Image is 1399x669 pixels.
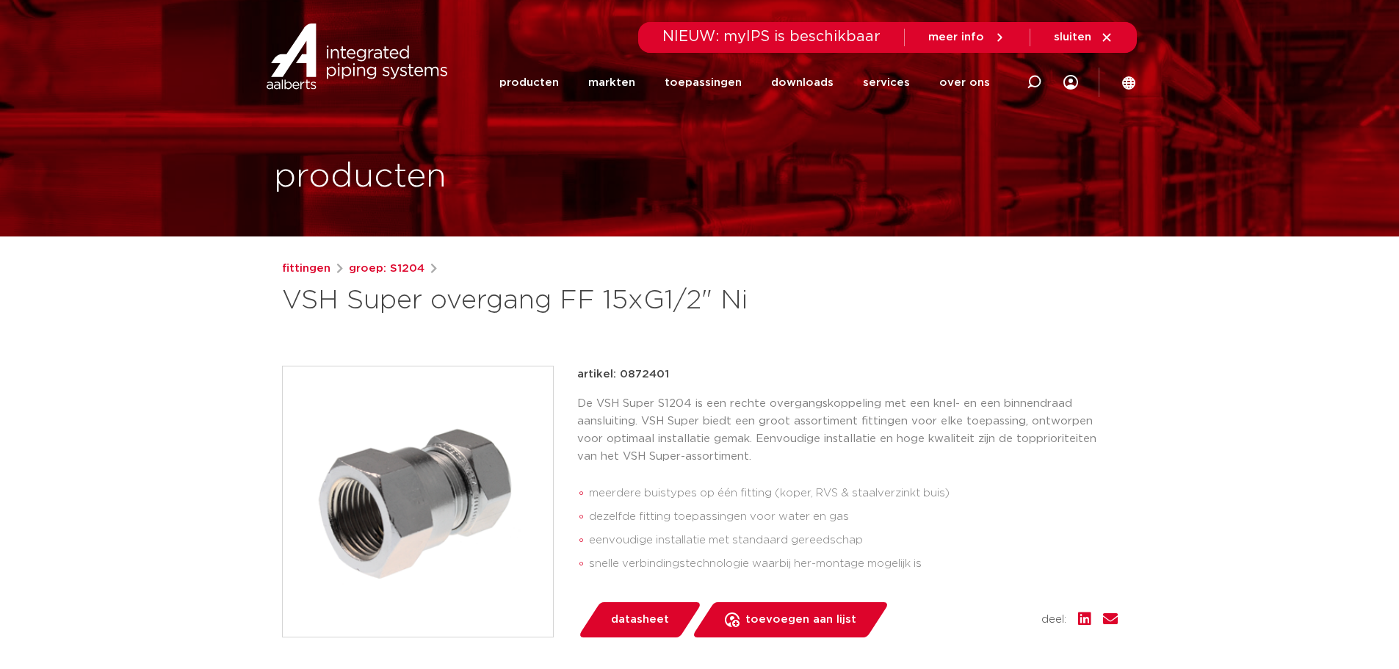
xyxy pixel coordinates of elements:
a: datasheet [577,602,702,637]
a: sluiten [1054,31,1113,44]
a: services [863,53,910,112]
li: eenvoudige installatie met standaard gereedschap [589,529,1118,552]
span: datasheet [611,608,669,632]
span: sluiten [1054,32,1091,43]
h1: producten [274,153,447,200]
li: dezelfde fitting toepassingen voor water en gas [589,505,1118,529]
a: markten [588,53,635,112]
div: my IPS [1063,53,1078,112]
p: De VSH Super S1204 is een rechte overgangskoppeling met een knel- en een binnendraad aansluiting.... [577,395,1118,466]
li: meerdere buistypes op één fitting (koper, RVS & staalverzinkt buis) [589,482,1118,505]
a: producten [499,53,559,112]
span: meer info [928,32,984,43]
a: fittingen [282,260,330,278]
span: toevoegen aan lijst [745,608,856,632]
nav: Menu [499,53,990,112]
a: downloads [771,53,834,112]
h1: VSH Super overgang FF 15xG1/2" Ni [282,283,834,319]
a: groep: S1204 [349,260,424,278]
span: NIEUW: myIPS is beschikbaar [662,29,881,44]
a: over ons [939,53,990,112]
img: Product Image for VSH Super overgang FF 15xG1/2" Ni [283,366,553,637]
a: meer info [928,31,1006,44]
p: artikel: 0872401 [577,366,669,383]
li: snelle verbindingstechnologie waarbij her-montage mogelijk is [589,552,1118,576]
a: toepassingen [665,53,742,112]
span: deel: [1041,611,1066,629]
